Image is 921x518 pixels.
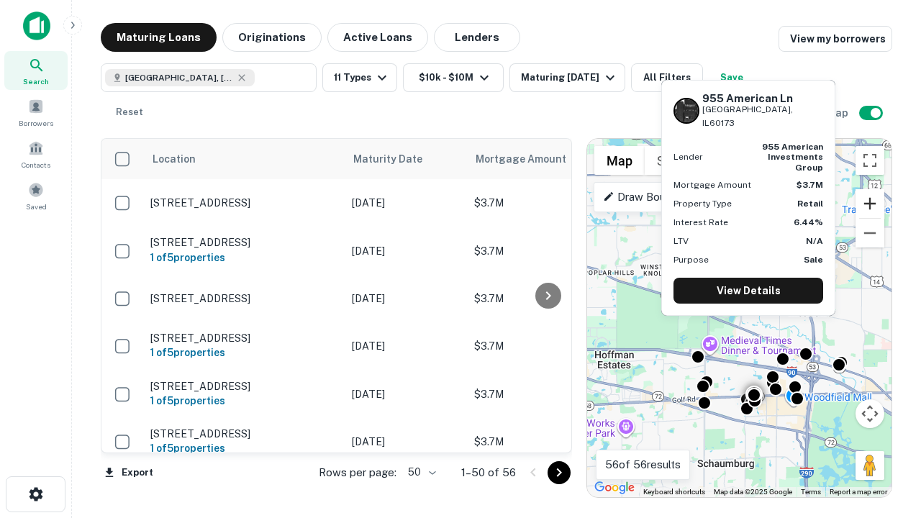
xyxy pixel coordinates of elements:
[150,292,337,305] p: [STREET_ADDRESS]
[631,63,703,92] button: All Filters
[849,357,921,426] iframe: Chat Widget
[474,386,618,402] p: $3.7M
[474,434,618,450] p: $3.7M
[591,478,638,497] a: Open this area in Google Maps (opens a new window)
[461,464,516,481] p: 1–50 of 56
[352,338,460,354] p: [DATE]
[352,195,460,211] p: [DATE]
[605,456,681,473] p: 56 of 56 results
[830,488,887,496] a: Report a map error
[702,103,823,130] p: [GEOGRAPHIC_DATA], IL60173
[101,462,157,483] button: Export
[23,76,49,87] span: Search
[856,451,884,480] button: Drag Pegman onto the map to open Street View
[673,253,709,266] p: Purpose
[434,23,520,52] button: Lenders
[150,440,337,456] h6: 1 of 5 properties
[4,51,68,90] a: Search
[474,338,618,354] p: $3.7M
[152,150,196,168] span: Location
[150,345,337,360] h6: 1 of 5 properties
[106,98,153,127] button: Reset
[474,243,618,259] p: $3.7M
[150,196,337,209] p: [STREET_ADDRESS]
[101,23,217,52] button: Maturing Loans
[645,146,716,175] button: Show satellite imagery
[673,178,751,191] p: Mortgage Amount
[352,291,460,306] p: [DATE]
[150,393,337,409] h6: 1 of 5 properties
[150,250,337,265] h6: 1 of 5 properties
[673,278,823,304] a: View Details
[353,150,441,168] span: Maturity Date
[474,195,618,211] p: $3.7M
[603,188,693,206] p: Draw Boundary
[352,434,460,450] p: [DATE]
[702,92,823,105] h6: 955 American Ln
[804,255,823,265] strong: Sale
[673,216,728,229] p: Interest Rate
[643,487,705,497] button: Keyboard shortcuts
[222,23,322,52] button: Originations
[509,63,625,92] button: Maturing [DATE]
[856,219,884,247] button: Zoom out
[352,386,460,402] p: [DATE]
[327,23,428,52] button: Active Loans
[797,180,823,190] strong: $3.7M
[4,176,68,215] a: Saved
[762,142,823,173] strong: 955 american investments group
[403,63,504,92] button: $10k - $10M
[797,199,823,209] strong: Retail
[467,139,625,179] th: Mortgage Amount
[402,462,438,483] div: 50
[587,139,891,497] div: 0 0
[673,150,703,163] p: Lender
[856,189,884,218] button: Zoom in
[806,236,823,246] strong: N/A
[22,159,50,171] span: Contacts
[150,332,337,345] p: [STREET_ADDRESS]
[19,117,53,129] span: Borrowers
[23,12,50,40] img: capitalize-icon.png
[856,146,884,175] button: Toggle fullscreen view
[474,291,618,306] p: $3.7M
[476,150,585,168] span: Mortgage Amount
[673,235,689,247] p: LTV
[4,135,68,173] a: Contacts
[794,217,823,227] strong: 6.44%
[150,380,337,393] p: [STREET_ADDRESS]
[143,139,345,179] th: Location
[150,427,337,440] p: [STREET_ADDRESS]
[319,464,396,481] p: Rows per page:
[125,71,233,84] span: [GEOGRAPHIC_DATA], [GEOGRAPHIC_DATA]
[709,63,755,92] button: Save your search to get updates of matches that match your search criteria.
[150,236,337,249] p: [STREET_ADDRESS]
[801,488,821,496] a: Terms
[521,69,619,86] div: Maturing [DATE]
[4,93,68,132] a: Borrowers
[345,139,467,179] th: Maturity Date
[673,197,732,210] p: Property Type
[714,488,792,496] span: Map data ©2025 Google
[591,478,638,497] img: Google
[322,63,397,92] button: 11 Types
[26,201,47,212] span: Saved
[548,461,571,484] button: Go to next page
[594,146,645,175] button: Show street map
[779,26,892,52] a: View my borrowers
[352,243,460,259] p: [DATE]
